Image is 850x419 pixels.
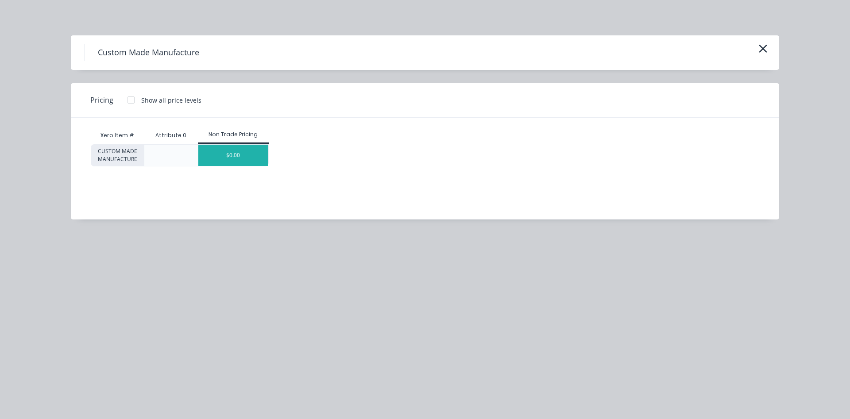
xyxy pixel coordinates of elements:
[198,145,269,166] div: $0.00
[91,144,144,166] div: CUSTOM MADE MANUFACTURE
[148,124,193,146] div: Attribute 0
[141,96,201,105] div: Show all price levels
[84,44,212,61] h4: Custom Made Manufacture
[91,127,144,144] div: Xero Item #
[198,131,269,138] div: Non Trade Pricing
[90,95,113,105] span: Pricing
